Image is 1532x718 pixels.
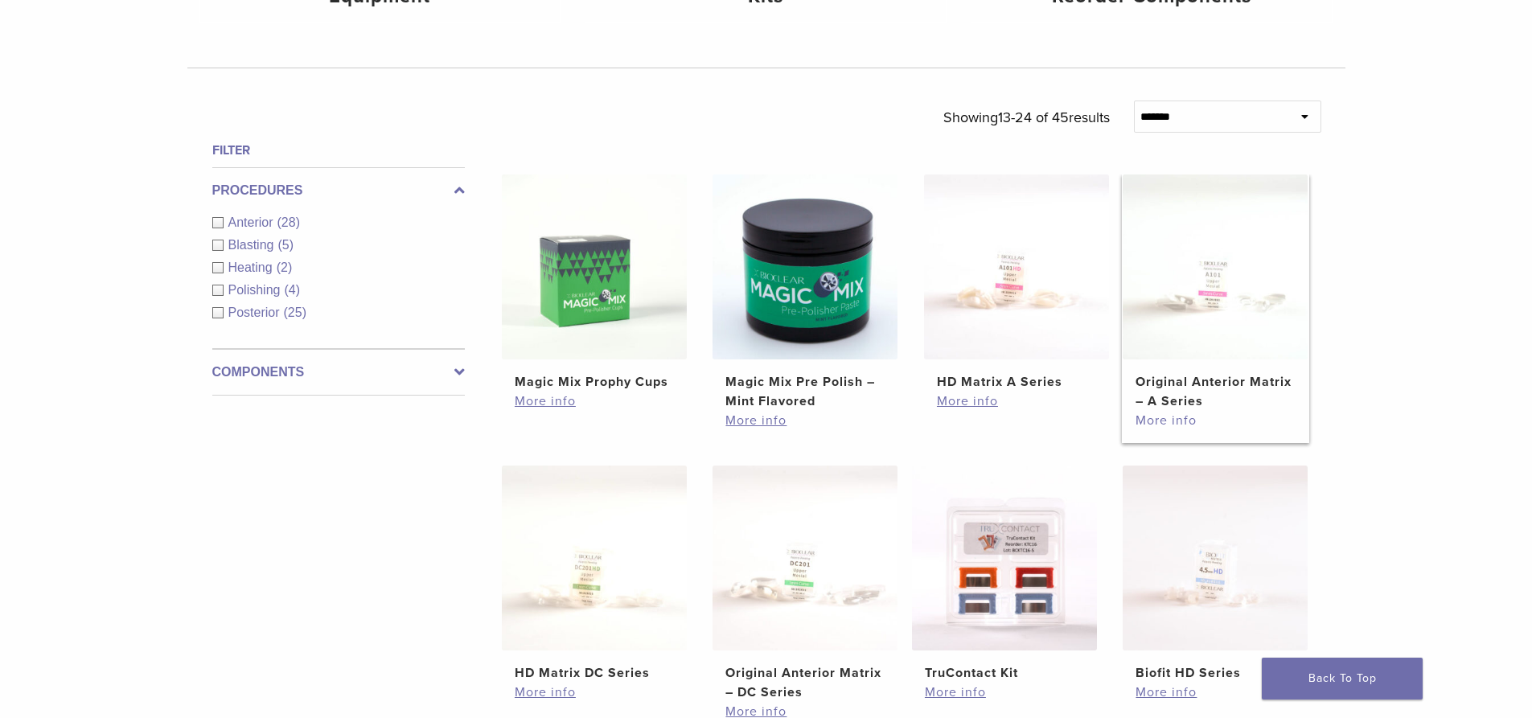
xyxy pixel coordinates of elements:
a: Original Anterior Matrix - DC SeriesOriginal Anterior Matrix – DC Series [712,466,899,702]
h2: HD Matrix DC Series [515,663,674,683]
span: Blasting [228,238,278,252]
span: Polishing [228,283,285,297]
h2: Biofit HD Series [1136,663,1295,683]
a: More info [925,683,1084,702]
span: Anterior [228,215,277,229]
a: More info [515,392,674,411]
h2: Original Anterior Matrix – DC Series [725,663,885,702]
h2: Original Anterior Matrix – A Series [1136,372,1295,411]
span: (5) [277,238,294,252]
img: Magic Mix Pre Polish - Mint Flavored [713,174,897,359]
img: Original Anterior Matrix - A Series [1123,174,1308,359]
a: More info [515,683,674,702]
a: TruContact KitTruContact Kit [911,466,1099,683]
span: (25) [284,306,306,319]
h2: Magic Mix Pre Polish – Mint Flavored [725,372,885,411]
span: (2) [277,261,293,274]
label: Procedures [212,181,465,200]
span: (4) [284,283,300,297]
label: Components [212,363,465,382]
a: Magic Mix Prophy CupsMagic Mix Prophy Cups [501,174,688,392]
a: HD Matrix DC SeriesHD Matrix DC Series [501,466,688,683]
h2: Magic Mix Prophy Cups [515,372,674,392]
span: 13-24 of 45 [998,109,1069,126]
img: Magic Mix Prophy Cups [502,174,687,359]
a: More info [937,392,1096,411]
img: TruContact Kit [912,466,1097,650]
h2: TruContact Kit [925,663,1084,683]
a: More info [1136,411,1295,430]
a: Original Anterior Matrix - A SeriesOriginal Anterior Matrix – A Series [1122,174,1309,411]
img: HD Matrix DC Series [502,466,687,650]
a: Back To Top [1262,658,1423,700]
img: Original Anterior Matrix - DC Series [713,466,897,650]
span: Posterior [228,306,284,319]
img: HD Matrix A Series [924,174,1109,359]
a: More info [1136,683,1295,702]
span: (28) [277,215,300,229]
h2: HD Matrix A Series [937,372,1096,392]
img: Biofit HD Series [1123,466,1308,650]
a: HD Matrix A SeriesHD Matrix A Series [923,174,1111,392]
a: Magic Mix Pre Polish - Mint FlavoredMagic Mix Pre Polish – Mint Flavored [712,174,899,411]
h4: Filter [212,141,465,160]
span: Heating [228,261,277,274]
p: Showing results [943,101,1110,134]
a: Biofit HD SeriesBiofit HD Series [1122,466,1309,683]
a: More info [725,411,885,430]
